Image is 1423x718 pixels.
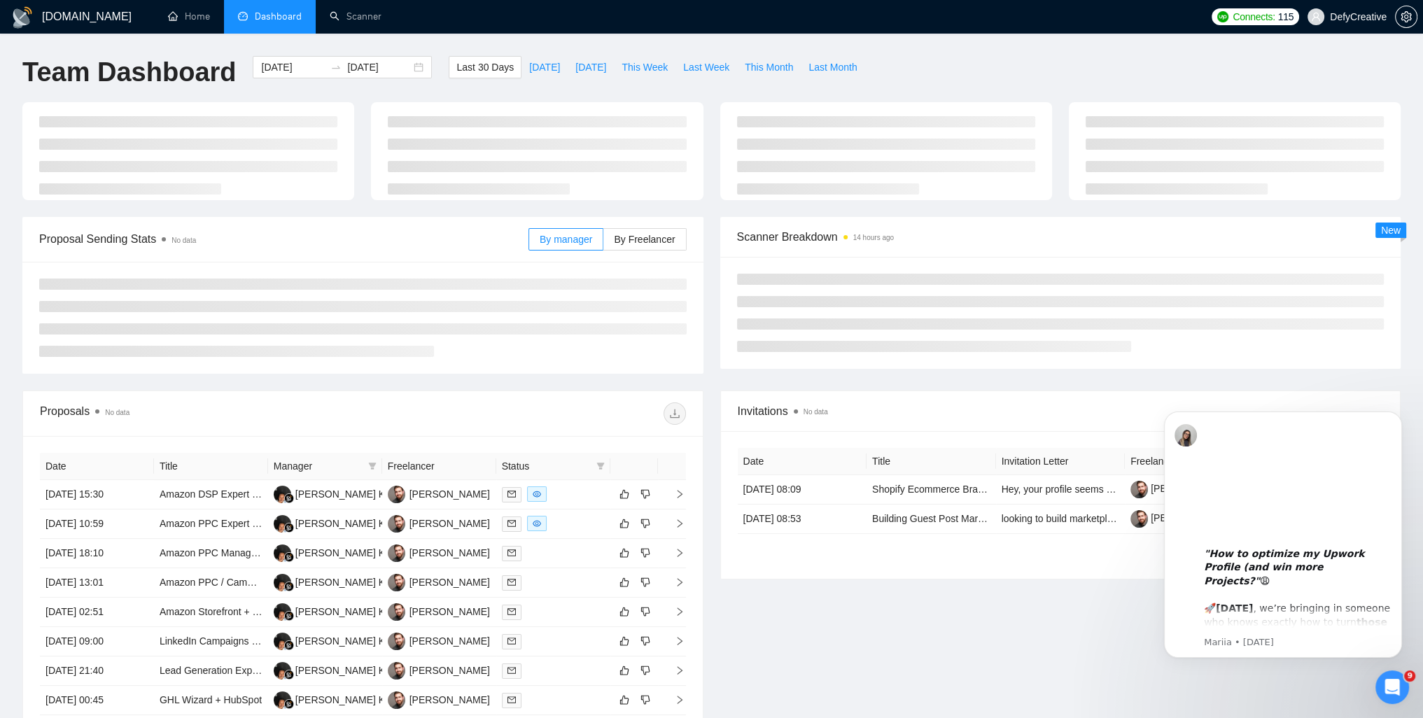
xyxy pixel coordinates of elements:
span: right [664,489,685,499]
span: 115 [1278,9,1294,24]
button: [DATE] [568,56,614,78]
td: Lead Generation Expert [154,656,268,686]
a: Shopify Ecommerce Brand Website Change [872,484,1064,495]
span: dislike [640,635,650,647]
span: like [619,694,629,705]
a: Building Guest Post Marketplace eCommerce (Lovable) [872,513,1114,524]
img: EG [388,633,405,650]
span: New [1381,225,1401,236]
div: [PERSON_NAME] Ketut Ratih [295,604,427,619]
span: looking to build marketplace to sell guest post backlinks for seo buyers (possible lovable) [1002,513,1386,524]
span: mail [507,490,516,498]
a: Amazon PPC Expert Needed – 1 Product, 6 Variations – Results Focused [160,518,479,529]
button: like [616,691,633,708]
iframe: Intercom live chat [1375,670,1409,704]
td: [DATE] 09:00 [40,627,154,656]
img: gigradar-bm.png [284,523,294,533]
button: This Month [737,56,801,78]
span: like [619,665,629,676]
th: Title [154,453,268,480]
th: Date [738,448,867,475]
img: gigradar-bm.png [284,699,294,709]
img: GA [274,544,291,562]
button: like [616,574,633,591]
span: Last Week [683,59,729,75]
span: dislike [640,547,650,558]
img: EG [388,544,405,562]
td: GHL Wizard + HubSpot [154,686,268,715]
button: like [616,515,633,532]
span: No data [105,409,129,416]
button: Last Month [801,56,864,78]
button: like [616,486,633,502]
div: [PERSON_NAME] Ketut Ratih [295,486,427,502]
span: Invitations [738,402,1384,420]
span: Last 30 Days [456,59,514,75]
span: mail [507,696,516,704]
button: dislike [637,515,654,532]
th: Freelancer [382,453,496,480]
td: Building Guest Post Marketplace eCommerce (Lovable) [867,505,996,534]
a: EG[PERSON_NAME] [388,547,490,558]
img: c1DjEr8u92_o_UTXMbqMcBt1DfdR8O1x_zZGK0jDuT8edB8G-luNgHMmU1orjI9zJD [1130,510,1148,528]
div: [PERSON_NAME] [409,692,490,708]
span: dashboard [238,11,248,21]
span: like [619,635,629,647]
span: right [664,548,685,558]
button: Last Week [675,56,737,78]
span: mail [507,549,516,557]
span: Last Month [808,59,857,75]
span: like [619,518,629,529]
button: like [616,662,633,679]
span: dislike [640,694,650,705]
span: swap-right [330,62,342,73]
div: [PERSON_NAME] [409,663,490,678]
div: [PERSON_NAME] Ketut Ratih [295,692,427,708]
span: filter [368,462,377,470]
span: Scanner Breakdown [737,228,1385,246]
span: right [664,666,685,675]
a: EG[PERSON_NAME] [388,635,490,646]
th: Freelancer [1125,448,1254,475]
img: gigradar-bm.png [284,552,294,562]
span: 9 [1404,670,1415,682]
td: [DATE] 13:01 [40,568,154,598]
span: [DATE] [575,59,606,75]
span: right [664,577,685,587]
a: Amazon PPC Management – Supplements [160,547,346,558]
th: Date [40,453,154,480]
img: EG [388,574,405,591]
span: This Month [745,59,793,75]
div: [PERSON_NAME] [409,486,490,502]
img: gigradar-bm.png [284,640,294,650]
img: EG [388,486,405,503]
span: dislike [640,665,650,676]
span: to [330,62,342,73]
span: user [1311,12,1321,22]
a: EG[PERSON_NAME] [388,694,490,705]
a: GA[PERSON_NAME] Ketut Ratih [274,694,427,705]
div: [PERSON_NAME] [409,545,490,561]
td: [DATE] 02:51 [40,598,154,627]
a: GA[PERSON_NAME] Ketut Ratih [274,576,427,587]
a: GHL Wizard + HubSpot [160,694,262,705]
span: dislike [640,518,650,529]
a: GA[PERSON_NAME] Ketut Ratih [274,488,427,499]
button: dislike [637,691,654,708]
button: dislike [637,544,654,561]
span: like [619,577,629,588]
img: EG [388,515,405,533]
div: Proposals [40,402,363,425]
span: setting [1396,11,1417,22]
span: dislike [640,606,650,617]
td: [DATE] 21:40 [40,656,154,686]
td: [DATE] 18:10 [40,539,154,568]
span: eye [533,490,541,498]
img: gigradar-bm.png [284,670,294,680]
span: mail [507,607,516,616]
